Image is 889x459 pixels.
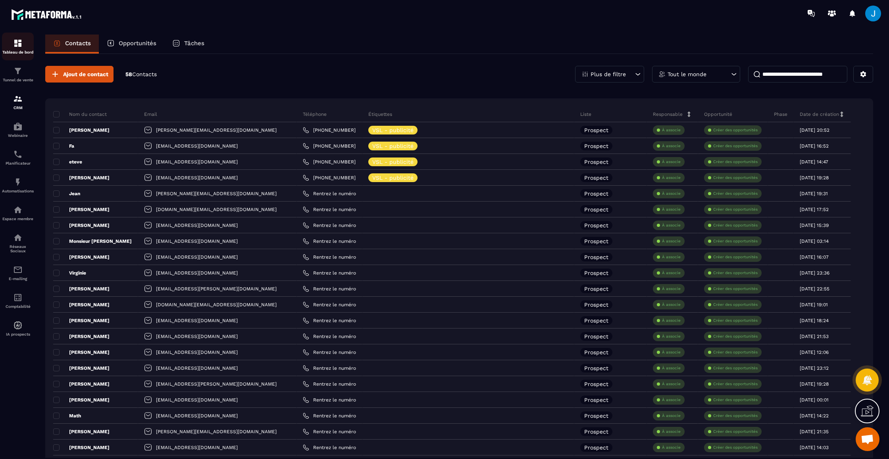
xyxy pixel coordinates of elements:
p: [PERSON_NAME] [53,286,110,292]
p: Prospect [584,175,608,181]
p: Prospect [584,254,608,260]
img: social-network [13,233,23,242]
p: Créer des opportunités [713,350,758,355]
p: Prospect [584,238,608,244]
p: Créer des opportunités [713,318,758,323]
span: Ajout de contact [63,70,108,78]
a: emailemailE-mailing [2,259,34,287]
p: Phase [774,111,787,117]
p: À associe [662,238,681,244]
p: [DATE] 23:36 [800,270,829,276]
p: Automatisations [2,189,34,193]
img: formation [13,94,23,104]
p: Tout le monde [668,71,706,77]
p: Prospect [584,127,608,133]
a: formationformationTunnel de vente [2,60,34,88]
p: À associe [662,191,681,196]
p: [DATE] 15:39 [800,223,829,228]
p: [PERSON_NAME] [53,428,110,435]
p: Prospect [584,143,608,149]
p: Prospect [584,350,608,355]
p: Prospect [584,381,608,387]
p: Prospect [584,159,608,165]
a: [PHONE_NUMBER] [303,175,356,181]
p: [DATE] 19:28 [800,381,829,387]
p: [DATE] 20:52 [800,127,829,133]
p: Créer des opportunités [713,429,758,434]
p: Date de création [800,111,839,117]
p: Prospect [584,302,608,307]
p: Créer des opportunités [713,238,758,244]
a: automationsautomationsAutomatisations [2,171,34,199]
p: Créer des opportunités [713,302,758,307]
p: À associe [662,413,681,419]
p: À associe [662,318,681,323]
p: [DATE] 19:31 [800,191,828,196]
img: email [13,265,23,275]
p: [PERSON_NAME] [53,206,110,213]
p: À associe [662,334,681,339]
p: Créer des opportunités [713,270,758,276]
p: [PERSON_NAME] [53,397,110,403]
p: Créer des opportunités [713,191,758,196]
p: [PERSON_NAME] [53,317,110,324]
a: schedulerschedulerPlanificateur [2,144,34,171]
p: 58 [125,71,157,78]
p: Prospect [584,334,608,339]
p: Webinaire [2,133,34,138]
p: À associe [662,254,681,260]
p: Prospect [584,429,608,434]
p: Opportunités [119,40,156,47]
p: [PERSON_NAME] [53,349,110,355]
p: [DATE] 14:03 [800,445,829,450]
p: Prospect [584,191,608,196]
a: Ouvrir le chat [856,427,879,451]
p: Prospect [584,445,608,450]
p: À associe [662,175,681,181]
p: [DATE] 19:28 [800,175,829,181]
a: [PHONE_NUMBER] [303,159,356,165]
p: À associe [662,397,681,403]
img: automations [13,177,23,187]
p: VSL - publicité [372,143,414,149]
p: Nom du contact [53,111,107,117]
p: Créer des opportunités [713,381,758,387]
p: [DATE] 21:53 [800,334,829,339]
p: Créer des opportunités [713,413,758,419]
p: À associe [662,286,681,292]
p: [DATE] 14:47 [800,159,828,165]
p: Tableau de bord [2,50,34,54]
p: Liste [580,111,591,117]
p: [PERSON_NAME] [53,381,110,387]
a: automationsautomationsEspace membre [2,199,34,227]
a: formationformationTableau de bord [2,33,34,60]
p: CRM [2,106,34,110]
p: Responsable [653,111,683,117]
p: Créer des opportunités [713,143,758,149]
a: [PHONE_NUMBER] [303,143,356,149]
p: Créer des opportunités [713,254,758,260]
p: [PERSON_NAME] [53,127,110,133]
p: À associe [662,429,681,434]
p: À associe [662,365,681,371]
p: [DATE] 16:07 [800,254,829,260]
p: [PERSON_NAME] [53,254,110,260]
a: Tâches [164,35,212,54]
p: Créer des opportunités [713,334,758,339]
p: À associe [662,381,681,387]
img: scheduler [13,150,23,159]
p: Créer des opportunités [713,223,758,228]
p: Planificateur [2,161,34,165]
p: À associe [662,270,681,276]
p: [DATE] 23:12 [800,365,829,371]
img: formation [13,38,23,48]
a: [PHONE_NUMBER] [303,127,356,133]
p: Prospect [584,286,608,292]
p: Opportunité [704,111,732,117]
img: automations [13,321,23,330]
p: À associe [662,127,681,133]
p: Créer des opportunités [713,175,758,181]
p: Créer des opportunités [713,286,758,292]
p: Réseaux Sociaux [2,244,34,253]
span: Contacts [132,71,157,77]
